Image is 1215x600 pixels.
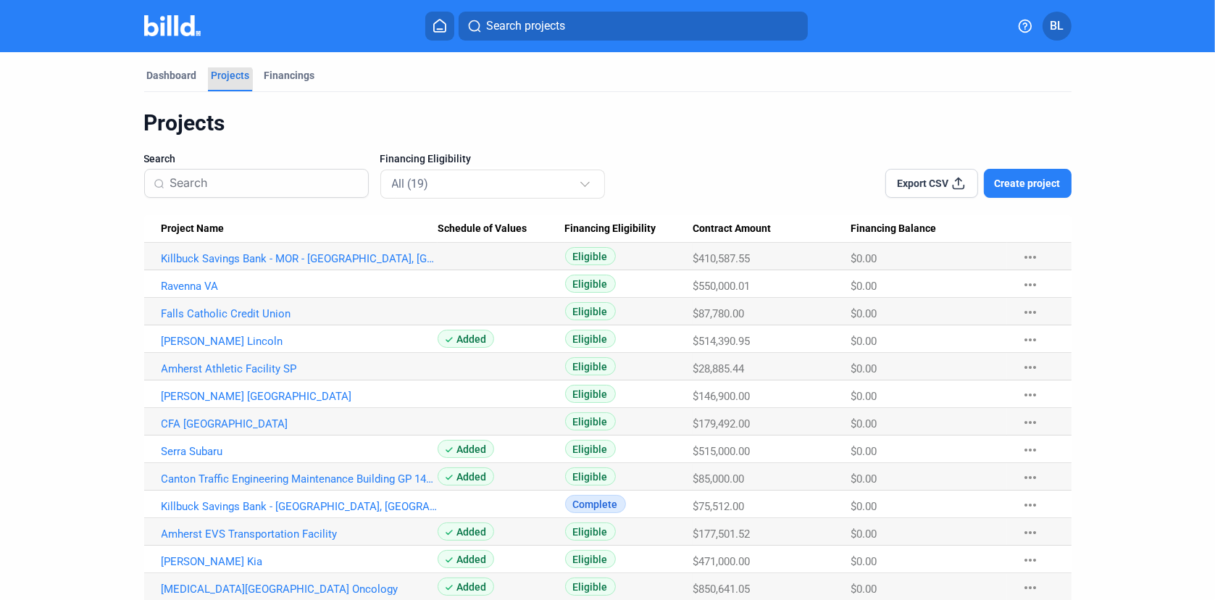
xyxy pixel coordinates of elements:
span: $0.00 [851,280,877,293]
span: Added [438,467,494,486]
div: Financing Balance [851,222,1008,236]
span: Eligible [565,302,616,320]
div: Dashboard [147,68,197,83]
mat-icon: more_horiz [1022,496,1039,514]
span: $0.00 [851,390,877,403]
span: Added [438,330,494,348]
a: Canton Traffic Engineering Maintenance Building GP 1446 [162,472,438,486]
span: Complete [565,495,626,513]
span: Financing Eligibility [380,151,472,166]
span: Eligible [565,275,616,293]
mat-select-trigger: All (19) [392,177,429,191]
span: $0.00 [851,362,877,375]
span: Schedule of Values [438,222,527,236]
span: Contract Amount [693,222,771,236]
mat-icon: more_horiz [1022,524,1039,541]
a: Falls Catholic Credit Union [162,307,438,320]
button: Export CSV [885,169,978,198]
span: Create project [995,176,1061,191]
span: Search projects [486,17,565,35]
span: $471,000.00 [693,555,750,568]
mat-icon: more_horiz [1022,579,1039,596]
span: $0.00 [851,528,877,541]
span: Eligible [565,550,616,568]
div: Contract Amount [693,222,851,236]
input: Search [170,168,359,199]
span: $514,390.95 [693,335,750,348]
span: Added [438,440,494,458]
mat-icon: more_horiz [1022,551,1039,569]
span: Eligible [565,578,616,596]
span: Project Name [162,222,225,236]
span: $850,641.05 [693,583,750,596]
div: Financings [264,68,315,83]
span: Added [438,522,494,541]
span: Export CSV [897,176,948,191]
span: $410,587.55 [693,252,750,265]
a: Amherst EVS Transportation Facility [162,528,438,541]
div: Financing Eligibility [565,222,693,236]
mat-icon: more_horiz [1022,276,1039,293]
span: Eligible [565,440,616,458]
span: $85,000.00 [693,472,744,486]
span: $0.00 [851,500,877,513]
a: [PERSON_NAME] Lincoln [162,335,438,348]
span: $75,512.00 [693,500,744,513]
button: Search projects [459,12,808,41]
a: Serra Subaru [162,445,438,458]
span: $0.00 [851,307,877,320]
a: Killbuck Savings Bank - MOR - [GEOGRAPHIC_DATA], [GEOGRAPHIC_DATA] [162,252,438,265]
span: $0.00 [851,555,877,568]
span: $177,501.52 [693,528,750,541]
span: $0.00 [851,472,877,486]
div: Schedule of Values [438,222,564,236]
span: $146,900.00 [693,390,750,403]
a: CFA [GEOGRAPHIC_DATA] [162,417,438,430]
span: $0.00 [851,583,877,596]
mat-icon: more_horiz [1022,359,1039,376]
mat-icon: more_horiz [1022,441,1039,459]
span: $0.00 [851,417,877,430]
a: Killbuck Savings Bank - [GEOGRAPHIC_DATA], [GEOGRAPHIC_DATA] [162,500,438,513]
a: Amherst Athletic Facility SP [162,362,438,375]
a: Ravenna VA [162,280,438,293]
span: Eligible [565,467,616,486]
span: Search [144,151,176,166]
span: Eligible [565,522,616,541]
span: Eligible [565,330,616,348]
span: $87,780.00 [693,307,744,320]
span: $515,000.00 [693,445,750,458]
span: Added [438,578,494,596]
a: [PERSON_NAME] Kia [162,555,438,568]
span: Financing Eligibility [565,222,656,236]
button: Create project [984,169,1072,198]
div: Project Name [162,222,438,236]
mat-icon: more_horiz [1022,386,1039,404]
a: [PERSON_NAME] [GEOGRAPHIC_DATA] [162,390,438,403]
span: Eligible [565,412,616,430]
span: Eligible [565,385,616,403]
span: $550,000.01 [693,280,750,293]
span: $0.00 [851,445,877,458]
div: Projects [144,109,1072,137]
a: [MEDICAL_DATA][GEOGRAPHIC_DATA] Oncology [162,583,438,596]
span: $0.00 [851,252,877,265]
div: Projects [212,68,250,83]
span: $28,885.44 [693,362,744,375]
span: $0.00 [851,335,877,348]
img: Billd Company Logo [144,15,201,36]
span: BL [1050,17,1064,35]
span: Added [438,550,494,568]
mat-icon: more_horiz [1022,304,1039,321]
mat-icon: more_horiz [1022,331,1039,349]
mat-icon: more_horiz [1022,469,1039,486]
mat-icon: more_horiz [1022,249,1039,266]
span: $179,492.00 [693,417,750,430]
span: Eligible [565,247,616,265]
button: BL [1043,12,1072,41]
span: Financing Balance [851,222,937,236]
span: Eligible [565,357,616,375]
mat-icon: more_horiz [1022,414,1039,431]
